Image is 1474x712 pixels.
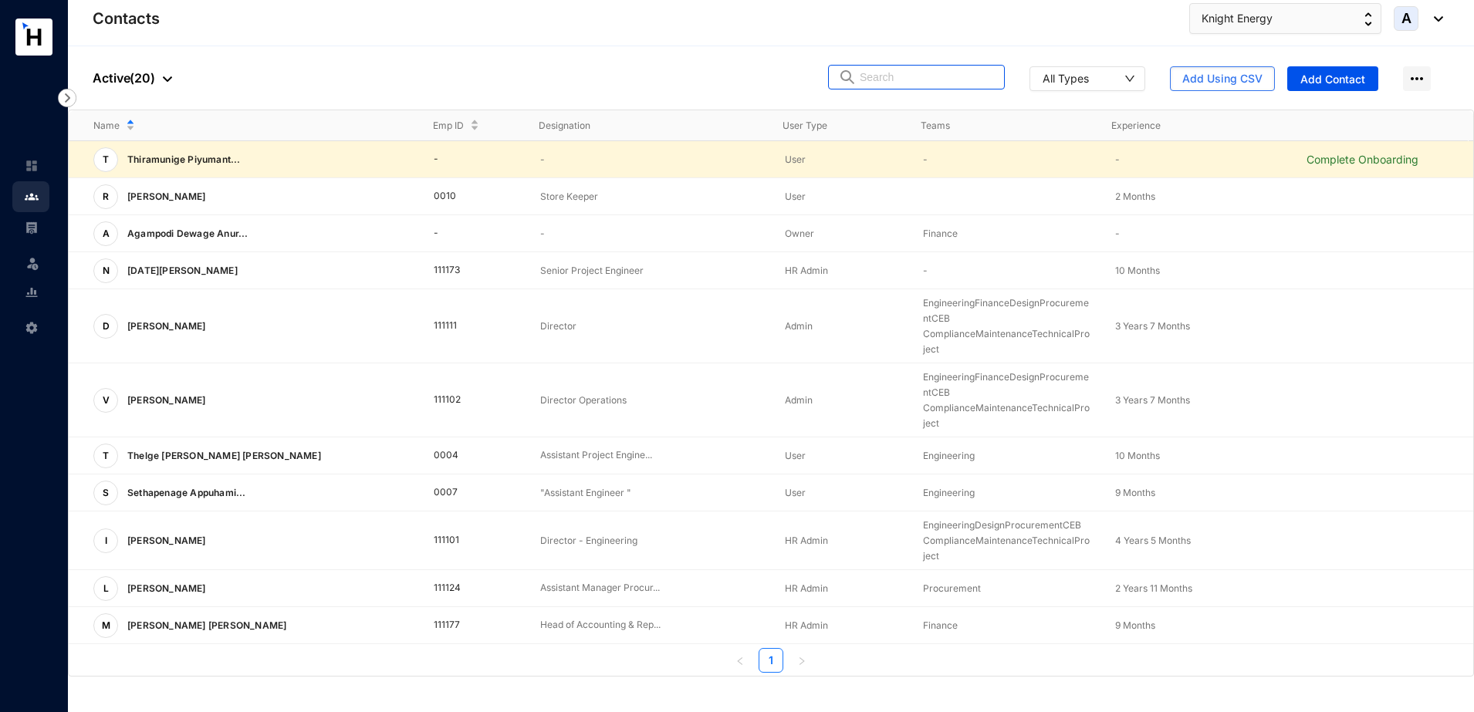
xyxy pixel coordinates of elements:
[789,648,814,673] button: right
[409,215,516,252] td: -
[1115,619,1155,631] span: 9 Months
[785,394,813,406] span: Admin
[409,511,516,570] td: 111101
[785,320,813,332] span: Admin
[923,152,1090,167] p: -
[127,154,241,165] span: Thiramunige Piyumant...
[923,618,1090,633] p: Finance
[103,322,110,331] span: D
[923,581,1090,596] p: Procurement
[409,570,516,607] td: 111124
[1170,66,1275,91] button: Add Using CSV
[540,393,760,408] p: Director Operations
[118,258,244,283] p: [DATE][PERSON_NAME]
[12,181,49,212] li: Contacts
[1029,66,1145,91] button: All Types
[103,192,109,201] span: R
[785,228,814,239] span: Owner
[1115,154,1120,165] span: -
[93,8,160,29] p: Contacts
[540,485,760,501] p: "Assistant Engineer "
[785,582,828,594] span: HR Admin
[118,613,292,638] p: [PERSON_NAME] [PERSON_NAME]
[118,388,212,413] p: [PERSON_NAME]
[759,649,783,672] a: 1
[1115,535,1191,546] span: 4 Years 5 Months
[785,154,806,165] span: User
[127,487,246,498] span: Sethapenage Appuhami...
[118,184,212,209] p: [PERSON_NAME]
[923,369,1090,431] p: Engineering Finance Design Procurement CEB Compliance Maintenance Technical Project
[58,89,76,107] img: nav-icon-right.af6afadce00d159da59955279c43614e.svg
[923,485,1090,501] p: Engineering
[118,444,327,468] p: Thelge [PERSON_NAME] [PERSON_NAME]
[103,584,109,593] span: L
[103,396,110,405] span: V
[540,263,760,278] p: Senior Project Engineer
[1115,191,1155,202] span: 2 Months
[93,118,120,133] span: Name
[728,648,752,673] button: left
[735,656,745,666] span: left
[1124,73,1135,84] span: down
[923,295,1090,357] p: Engineering Finance Design Procurement CEB Compliance Maintenance Technical Project
[1115,228,1120,239] span: -
[103,266,110,275] span: N
[1364,12,1372,26] img: up-down-arrow.74152d26bf9780fbf563ca9c90304185.svg
[409,474,516,511] td: 0007
[797,656,806,666] span: right
[785,265,828,276] span: HR Admin
[540,189,760,204] p: Store Keeper
[785,191,806,202] span: User
[103,229,110,238] span: A
[25,285,39,299] img: report-unselected.e6a6b4230fc7da01f883.svg
[25,221,39,235] img: payroll-unselected.b590312f920e76f0c668.svg
[789,648,814,673] li: Next Page
[838,69,857,85] img: search.8ce656024d3affaeffe32e5b30621cb7.svg
[540,581,760,596] p: Assistant Manager Procur...
[1115,265,1160,276] span: 10 Months
[103,155,109,164] span: T
[758,110,896,141] th: User Type
[759,648,783,673] li: 1
[1426,16,1443,22] img: dropdown-black.8e83cc76930a90b1a4fdb6d089b7bf3a.svg
[105,536,107,545] span: I
[540,448,760,463] p: Assistant Project Engine...
[728,648,752,673] li: Previous Page
[433,118,464,133] span: Emp ID
[118,576,212,601] p: [PERSON_NAME]
[12,212,49,243] li: Payroll
[93,69,172,87] p: Active ( 20 )
[1307,152,1473,167] p: Complete Onboarding
[1115,487,1155,498] span: 9 Months
[923,226,1090,241] p: Finance
[923,448,1090,464] p: Engineering
[1202,10,1273,27] span: Knight Energy
[118,314,212,339] p: [PERSON_NAME]
[896,110,1087,141] th: Teams
[118,528,212,553] p: [PERSON_NAME]
[408,110,514,141] th: Emp ID
[409,141,516,178] td: -
[785,487,806,498] span: User
[1087,110,1277,141] th: Experience
[409,644,516,681] td: 0003
[1189,3,1381,34] button: Knight Energy
[25,321,39,335] img: settings-unselected.1febfda315e6e19643a1.svg
[163,76,172,82] img: dropdown-black.8e83cc76930a90b1a4fdb6d089b7bf3a.svg
[12,150,49,181] li: Home
[785,450,806,461] span: User
[1182,71,1263,86] span: Add Using CSV
[409,289,516,363] td: 111111
[127,228,248,239] span: Agampodi Dewage Anur...
[1115,394,1190,406] span: 3 Years 7 Months
[409,437,516,474] td: 0004
[540,533,760,548] p: Director - Engineering
[923,263,1090,278] p: -
[540,226,760,241] p: -
[103,488,109,498] span: S
[1115,320,1190,332] span: 3 Years 7 Months
[1287,66,1378,91] button: Add Contact
[514,110,758,141] th: Designation
[923,518,1090,564] p: Engineering Design Procurement CEB Compliance Maintenance Technical Project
